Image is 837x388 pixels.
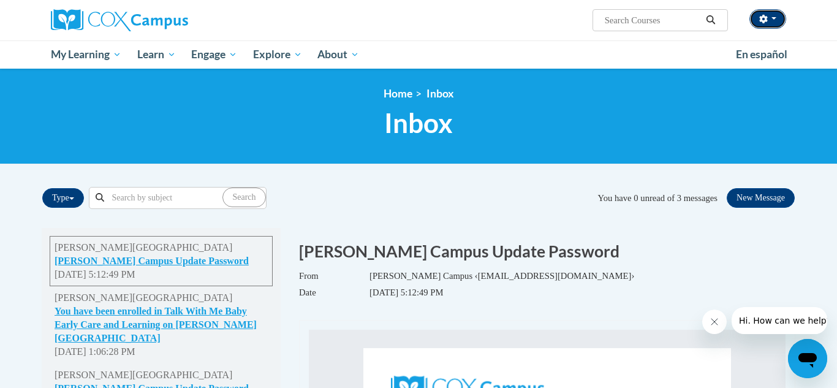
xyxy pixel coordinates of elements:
[727,188,795,208] button: New Message
[55,268,268,281] div: [DATE] 5:12:49 PM
[788,339,827,378] iframe: Button to launch messaging window
[104,188,222,208] input: Search by subject
[299,269,369,283] label: From
[728,42,795,67] a: En español
[299,286,369,299] label: Date
[253,47,302,62] span: Explore
[42,188,84,208] button: Type
[426,87,454,100] span: Inbox
[702,310,727,334] iframe: Close message
[384,107,453,139] span: Inbox
[222,188,265,207] button: Apply the query
[32,40,805,69] div: Main menu
[55,241,268,254] div: [PERSON_NAME][GEOGRAPHIC_DATA]
[55,254,249,268] button: [PERSON_NAME] Campus Update Password
[640,193,675,203] span: unread of
[7,9,99,18] span: Hi. How can we help?
[299,240,795,263] h2: [PERSON_NAME] Campus Update Password
[55,345,268,359] div: [DATE] 1:06:28 PM
[310,40,368,69] a: About
[634,193,638,203] span: 0
[684,193,718,203] span: messages
[736,48,787,61] span: En español
[732,307,827,334] iframe: Message from company
[55,305,268,345] button: You have been enrolled in Talk With Me Baby Early Care and Learning on [PERSON_NAME][GEOGRAPHIC_D...
[191,47,237,62] span: Engage
[129,40,184,69] a: Learn
[677,193,681,203] span: 3
[51,47,121,62] span: My Learning
[55,291,268,305] div: [PERSON_NAME][GEOGRAPHIC_DATA]
[604,13,702,28] input: Search Courses
[55,368,268,382] div: [PERSON_NAME][GEOGRAPHIC_DATA]
[749,9,786,29] button: Account Settings
[137,47,176,62] span: Learn
[51,9,188,31] img: Cox Campus
[317,47,359,62] span: About
[299,269,795,286] div: [PERSON_NAME] Campus ‹[EMAIL_ADDRESS][DOMAIN_NAME]›
[598,193,632,203] span: You have
[384,87,412,100] a: Home
[245,40,310,69] a: Explore
[369,287,444,297] span: [DATE] 5:12:49 PM
[702,13,720,28] button: Search
[183,40,245,69] a: Engage
[43,40,129,69] a: My Learning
